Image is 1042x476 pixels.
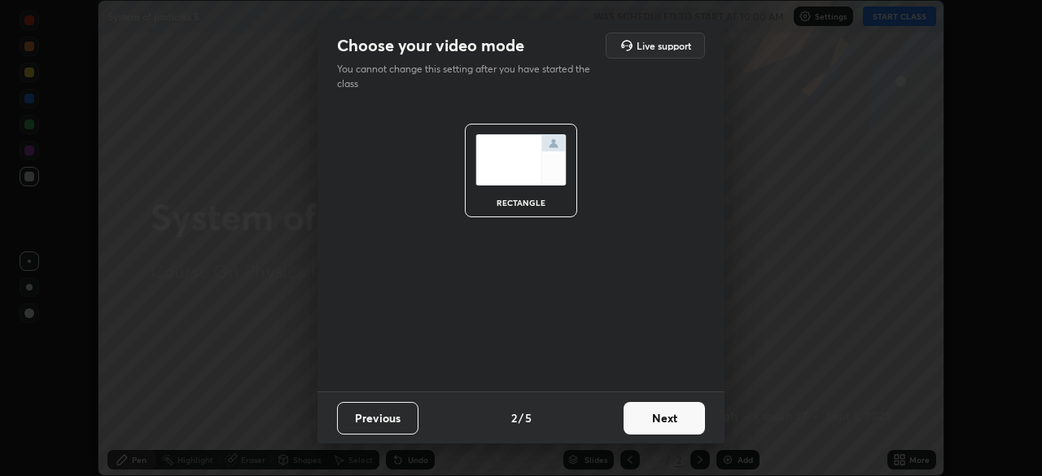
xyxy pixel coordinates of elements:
[525,409,532,426] h4: 5
[337,62,601,91] p: You cannot change this setting after you have started the class
[519,409,523,426] h4: /
[475,134,567,186] img: normalScreenIcon.ae25ed63.svg
[337,402,418,435] button: Previous
[624,402,705,435] button: Next
[511,409,517,426] h4: 2
[337,35,524,56] h2: Choose your video mode
[488,199,554,207] div: rectangle
[637,41,691,50] h5: Live support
